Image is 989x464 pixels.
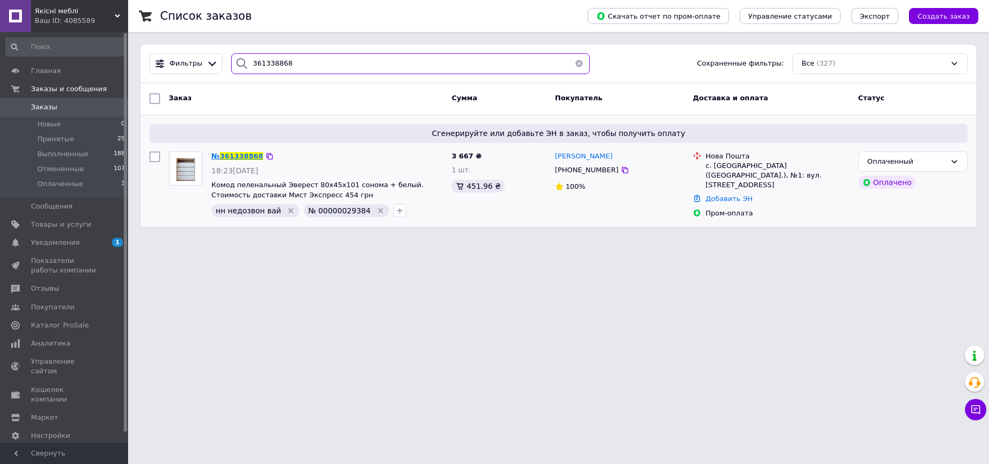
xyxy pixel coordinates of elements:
span: 107 [114,164,125,174]
span: № [211,152,220,160]
button: Чат с покупателем [965,399,986,420]
div: Оплаченный [867,156,946,167]
span: (327) [817,59,835,67]
span: Каталог ProSale [31,321,89,330]
span: Отзывы [31,284,59,293]
span: нн недозвон вай [216,206,281,215]
span: Заказы [31,102,57,112]
button: Экспорт [851,8,898,24]
span: Фильтры [170,59,203,69]
span: Выполненные [37,149,89,159]
span: Статус [858,94,885,102]
span: 0 [121,119,125,129]
img: Фото товару [171,152,200,185]
a: Фото товару [169,151,203,186]
a: Комод пеленальный Эверест 80х45х101 сонома + белый. Стоимость доставки Мист Экспресс 454 грн [211,181,424,199]
span: Главная [31,66,61,76]
span: Заказы и сообщения [31,84,107,94]
span: Аналитика [31,339,70,348]
span: Экспорт [860,12,890,20]
span: Доставка и оплата [693,94,768,102]
button: Управление статусами [740,8,841,24]
span: Сгенерируйте или добавьте ЭН в заказ, чтобы получить оплату [154,128,963,139]
span: Управление сайтом [31,357,99,376]
h1: Список заказов [160,10,252,22]
span: Все [802,59,814,69]
span: Управление статусами [748,12,832,20]
span: Настройки [31,431,70,441]
span: Покупатель [555,94,603,102]
span: 3 [121,179,125,189]
span: 3 667 ₴ [452,152,481,160]
span: Отмененные [37,164,84,174]
span: № 00000029384 [308,206,370,215]
input: Поиск по номеру заказа, ФИО покупателя, номеру телефона, Email, номеру накладной [231,53,590,74]
span: 1 [112,238,123,247]
span: Кошелек компании [31,385,99,404]
span: [PERSON_NAME] [555,152,613,160]
button: Создать заказ [909,8,978,24]
span: Товары и услуги [31,220,91,229]
a: Добавить ЭН [706,195,753,203]
span: 18:23[DATE] [211,166,258,175]
span: Сумма [452,94,477,102]
span: 188 [114,149,125,159]
a: [PERSON_NAME] [555,151,613,162]
span: Заказ [169,94,192,102]
span: 1 шт. [452,166,471,174]
span: Маркет [31,413,58,422]
span: [PHONE_NUMBER] [555,166,619,174]
div: Нова Пошта [706,151,850,161]
svg: Удалить метку [287,206,295,215]
span: Оплаченные [37,179,83,189]
span: Сообщения [31,202,73,211]
div: с. [GEOGRAPHIC_DATA] ([GEOGRAPHIC_DATA].), №1: вул. [STREET_ADDRESS] [706,161,850,190]
div: Оплачено [858,176,916,189]
input: Поиск [5,37,126,57]
button: Скачать отчет по пром-оплате [588,8,729,24]
span: Уведомления [31,238,80,247]
a: №361338868 [211,152,263,160]
span: Якісні меблі [35,6,115,16]
a: Создать заказ [898,12,978,20]
span: 29 [117,134,125,144]
span: Принятые [37,134,74,144]
span: Покупатели [31,302,75,312]
div: 451.96 ₴ [452,180,505,193]
span: Показатели работы компании [31,256,99,275]
svg: Удалить метку [376,206,385,215]
span: Сохраненные фильтры: [697,59,784,69]
span: Скачать отчет по пром-оплате [596,11,721,21]
span: Новые [37,119,61,129]
span: Создать заказ [917,12,970,20]
span: 361338868 [220,152,263,160]
div: Пром-оплата [706,209,850,218]
span: 100% [566,182,586,190]
button: Очистить [568,53,590,74]
div: Ваш ID: 4085589 [35,16,128,26]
